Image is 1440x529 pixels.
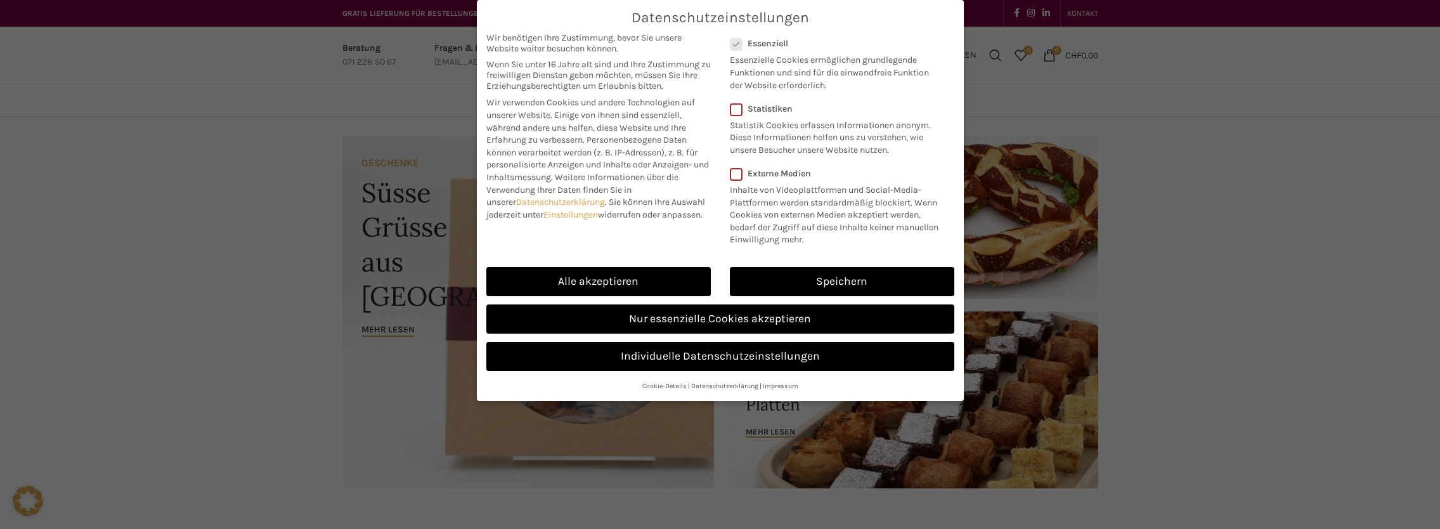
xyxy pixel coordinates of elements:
span: Wenn Sie unter 16 Jahre alt sind und Ihre Zustimmung zu freiwilligen Diensten geben möchten, müss... [486,59,711,91]
p: Inhalte von Videoplattformen und Social-Media-Plattformen werden standardmäßig blockiert. Wenn Co... [730,179,946,246]
a: Nur essenzielle Cookies akzeptieren [486,304,954,334]
a: Cookie-Details [642,382,687,390]
a: Einstellungen [543,209,598,220]
a: Alle akzeptieren [486,267,711,296]
span: Datenschutzeinstellungen [632,10,809,26]
a: Individuelle Datenschutzeinstellungen [486,342,954,371]
a: Speichern [730,267,954,296]
label: Statistiken [730,103,938,114]
a: Impressum [763,382,798,390]
label: Externe Medien [730,168,946,179]
label: Essenziell [730,38,938,49]
span: Sie können Ihre Auswahl jederzeit unter widerrufen oder anpassen. [486,197,705,220]
a: Datenschutzerklärung [691,382,758,390]
span: Wir benötigen Ihre Zustimmung, bevor Sie unsere Website weiter besuchen können. [486,32,711,54]
span: Personenbezogene Daten können verarbeitet werden (z. B. IP-Adressen), z. B. für personalisierte A... [486,134,709,183]
span: Weitere Informationen über die Verwendung Ihrer Daten finden Sie in unserer . [486,172,678,207]
a: Datenschutzerklärung [516,197,605,207]
span: Wir verwenden Cookies und andere Technologien auf unserer Website. Einige von ihnen sind essenzie... [486,97,695,145]
p: Essenzielle Cookies ermöglichen grundlegende Funktionen und sind für die einwandfreie Funktion de... [730,49,938,91]
p: Statistik Cookies erfassen Informationen anonym. Diese Informationen helfen uns zu verstehen, wie... [730,114,938,157]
